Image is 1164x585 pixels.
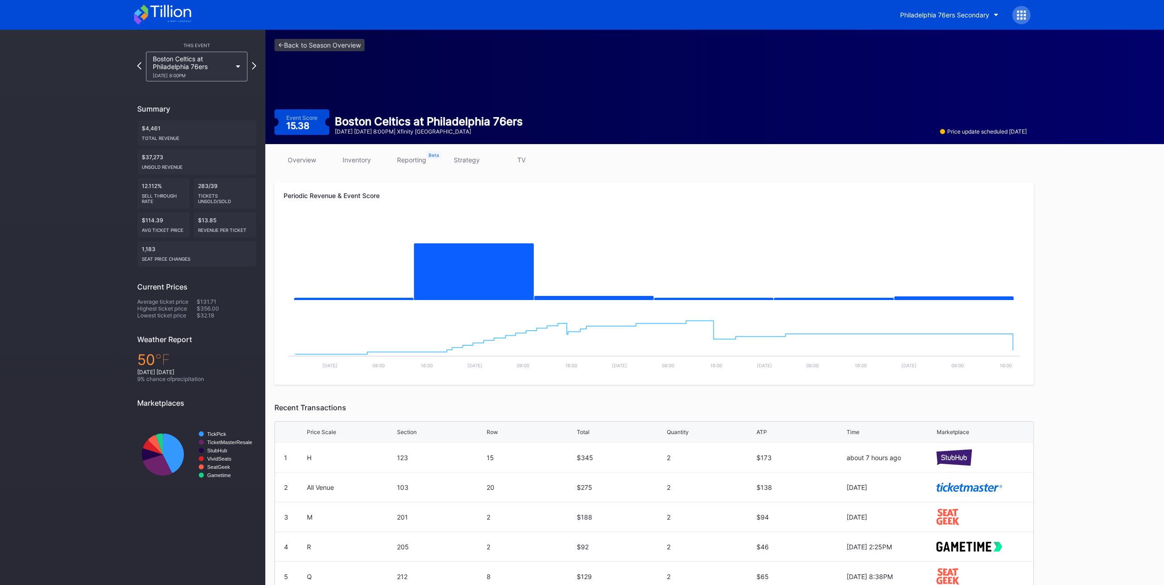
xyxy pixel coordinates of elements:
[335,115,523,128] div: Boston Celtics at Philadelphia 76ers
[936,542,1002,552] img: gametime.svg
[153,73,231,78] div: [DATE] 8:00PM
[847,513,934,521] div: [DATE]
[901,363,917,368] text: [DATE]
[577,513,665,521] div: $188
[936,449,972,465] img: stubHub.svg
[207,448,227,453] text: StubHub
[137,104,256,113] div: Summary
[421,363,433,368] text: 16:00
[893,6,1005,23] button: Philadelphia 76ers Secondary
[137,398,256,408] div: Marketplaces
[1000,363,1012,368] text: 16:00
[286,121,312,130] div: 15.38
[951,363,964,368] text: 08:00
[142,224,185,233] div: Avg ticket price
[487,429,498,435] div: Row
[137,335,256,344] div: Weather Report
[577,573,665,580] div: $129
[577,483,665,491] div: $275
[142,189,185,204] div: Sell Through Rate
[847,429,859,435] div: Time
[142,132,252,141] div: Total Revenue
[494,153,549,166] a: TV
[284,483,288,491] div: 2
[667,513,755,521] div: 2
[284,307,1025,376] svg: Chart title
[487,573,574,580] div: 8
[274,403,1034,412] div: Recent Transactions
[274,39,365,51] a: <-Back to Season Overview
[577,543,665,551] div: $92
[197,312,256,319] div: $32.18
[284,573,288,580] div: 5
[847,483,934,491] div: [DATE]
[137,369,256,376] div: [DATE] [DATE]
[936,429,969,435] div: Marketplace
[137,414,256,494] svg: Chart title
[847,454,934,462] div: about 7 hours ago
[710,363,722,368] text: 16:00
[307,513,395,521] div: M
[397,429,417,435] div: Section
[284,543,288,551] div: 4
[756,454,844,462] div: $173
[197,305,256,312] div: $356.00
[667,573,755,580] div: 2
[207,472,231,478] text: Gametime
[487,513,574,521] div: 2
[207,456,231,462] text: VividSeats
[667,429,689,435] div: Quantity
[667,543,755,551] div: 2
[384,153,439,166] a: reporting
[936,568,959,584] img: seatGeek.svg
[142,252,252,262] div: seat price changes
[467,363,483,368] text: [DATE]
[397,573,485,580] div: 212
[372,363,385,368] text: 08:00
[153,55,231,78] div: Boston Celtics at Philadelphia 76ers
[286,114,317,121] div: Event Score
[855,363,867,368] text: 16:00
[517,363,529,368] text: 08:00
[274,153,329,166] a: overview
[936,483,1002,491] img: ticketmaster.svg
[284,192,1025,199] div: Periodic Revenue & Event Score
[137,149,256,174] div: $37,273
[667,483,755,491] div: 2
[756,573,844,580] div: $65
[397,513,485,521] div: 201
[137,120,256,145] div: $4,461
[577,454,665,462] div: $345
[439,153,494,166] a: strategy
[137,282,256,291] div: Current Prices
[847,573,934,580] div: [DATE] 8:38PM
[198,224,252,233] div: Revenue per ticket
[197,298,256,305] div: $131.71
[335,128,523,135] div: [DATE] [DATE] 8:00PM | Xfinity [GEOGRAPHIC_DATA]
[207,431,226,437] text: TickPick
[207,440,252,445] text: TicketMasterResale
[847,543,934,551] div: [DATE] 2:25PM
[612,363,627,368] text: [DATE]
[940,128,1027,135] div: Price update scheduled [DATE]
[565,363,577,368] text: 16:00
[756,429,767,435] div: ATP
[137,312,197,319] div: Lowest ticket price
[307,483,395,491] div: All Venue
[198,189,252,204] div: Tickets Unsold/Sold
[936,509,959,525] img: seatGeek.svg
[756,513,844,521] div: $94
[900,11,989,19] div: Philadelphia 76ers Secondary
[137,212,190,237] div: $114.39
[155,351,170,369] span: ℉
[284,215,1025,307] svg: Chart title
[756,543,844,551] div: $46
[397,483,485,491] div: 103
[193,178,257,209] div: 283/39
[137,305,197,312] div: Highest ticket price
[487,454,574,462] div: 15
[806,363,819,368] text: 08:00
[487,543,574,551] div: 2
[756,483,844,491] div: $138
[137,43,256,48] div: This Event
